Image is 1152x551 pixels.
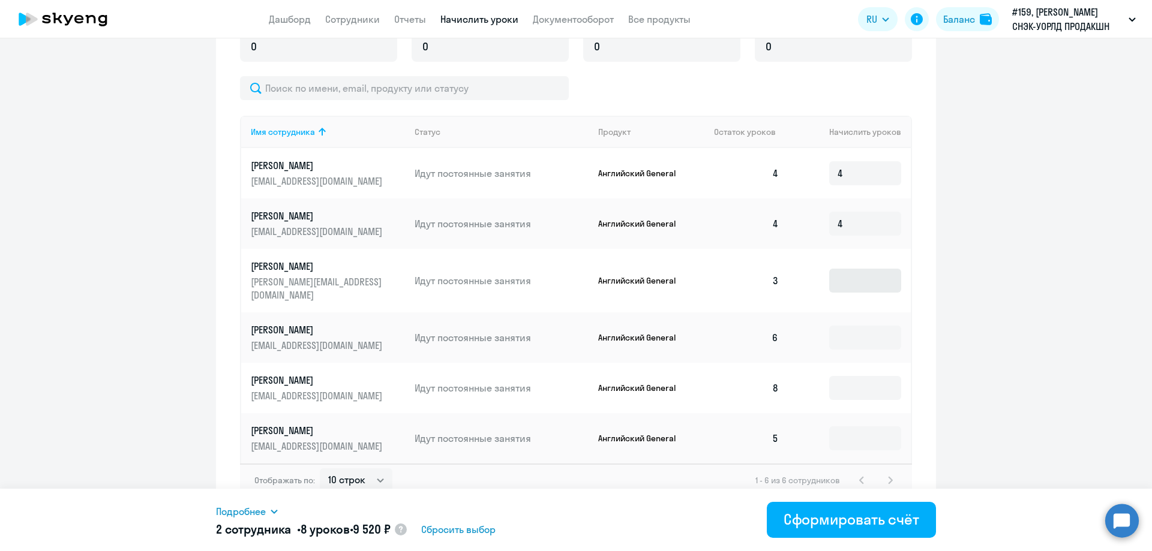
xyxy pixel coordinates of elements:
div: Статус [415,127,440,137]
td: 5 [704,413,788,463]
p: Идут постоянные занятия [415,432,589,445]
div: Сформировать счёт [784,510,919,529]
p: [EMAIL_ADDRESS][DOMAIN_NAME] [251,174,385,188]
span: 8 уроков [301,522,350,537]
span: 1 - 6 из 6 сотрудников [755,475,840,486]
p: [PERSON_NAME][EMAIL_ADDRESS][DOMAIN_NAME] [251,275,385,302]
p: Идут постоянные занятия [415,381,589,395]
input: Поиск по имени, email, продукту или статусу [240,76,569,100]
a: Начислить уроки [440,13,518,25]
p: #159, [PERSON_NAME] СНЭК-УОРЛД ПРОДАКШН КИРИШИ, ООО [1012,5,1124,34]
div: Имя сотрудника [251,127,405,137]
span: Подробнее [216,504,266,519]
div: Продукт [598,127,631,137]
p: [PERSON_NAME] [251,374,385,387]
p: Английский General [598,433,688,444]
div: Статус [415,127,589,137]
span: 0 [594,39,600,55]
p: Идут постоянные занятия [415,217,589,230]
img: balance [980,13,992,25]
td: 3 [704,249,788,312]
p: [PERSON_NAME] [251,209,385,222]
p: [PERSON_NAME] [251,159,385,172]
a: Все продукты [628,13,691,25]
span: 0 [251,39,257,55]
p: [PERSON_NAME] [251,323,385,336]
span: Отображать по: [254,475,315,486]
a: [PERSON_NAME][EMAIL_ADDRESS][DOMAIN_NAME] [251,424,405,453]
div: Остаток уроков [714,127,788,137]
p: Идут постоянные занятия [415,274,589,287]
a: [PERSON_NAME][EMAIL_ADDRESS][DOMAIN_NAME] [251,159,405,188]
p: [PERSON_NAME] [251,260,385,273]
a: Документооборот [533,13,614,25]
p: Идут постоянные занятия [415,331,589,344]
td: 4 [704,148,788,198]
span: 9 520 ₽ [353,522,390,537]
p: Английский General [598,168,688,179]
a: [PERSON_NAME][EMAIL_ADDRESS][DOMAIN_NAME] [251,374,405,402]
p: Английский General [598,218,688,229]
button: #159, [PERSON_NAME] СНЭК-УОРЛД ПРОДАКШН КИРИШИ, ООО [1006,5,1142,34]
span: 0 [766,39,772,55]
p: [PERSON_NAME] [251,424,385,437]
div: Продукт [598,127,705,137]
p: Английский General [598,332,688,343]
p: Идут постоянные занятия [415,167,589,180]
div: Баланс [943,12,975,26]
th: Начислить уроков [788,116,911,148]
button: Сформировать счёт [767,502,936,538]
button: RU [858,7,898,31]
p: Английский General [598,275,688,286]
td: 6 [704,312,788,363]
div: Имя сотрудника [251,127,315,137]
a: [PERSON_NAME][PERSON_NAME][EMAIL_ADDRESS][DOMAIN_NAME] [251,260,405,302]
span: Сбросить выбор [421,522,496,537]
p: [EMAIL_ADDRESS][DOMAIN_NAME] [251,339,385,352]
a: Сотрудники [325,13,380,25]
h5: 2 сотрудника • • [216,521,390,538]
p: [EMAIL_ADDRESS][DOMAIN_NAME] [251,439,385,453]
p: [EMAIL_ADDRESS][DOMAIN_NAME] [251,225,385,238]
td: 8 [704,363,788,413]
p: [EMAIL_ADDRESS][DOMAIN_NAME] [251,389,385,402]
span: 0 [422,39,428,55]
td: 4 [704,198,788,249]
p: Английский General [598,383,688,393]
a: [PERSON_NAME][EMAIL_ADDRESS][DOMAIN_NAME] [251,323,405,352]
span: Остаток уроков [714,127,776,137]
span: RU [866,12,877,26]
a: Дашборд [269,13,311,25]
button: Балансbalance [936,7,999,31]
a: Отчеты [394,13,426,25]
a: [PERSON_NAME][EMAIL_ADDRESS][DOMAIN_NAME] [251,209,405,238]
